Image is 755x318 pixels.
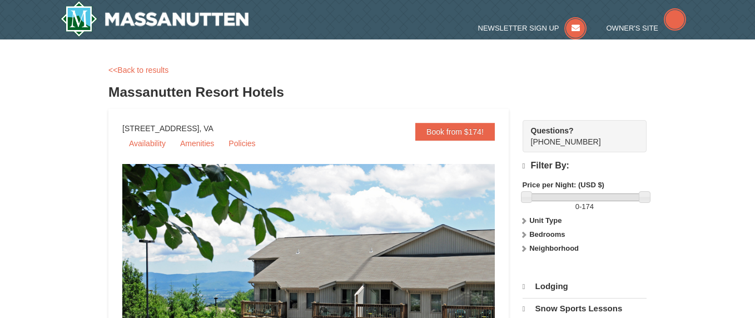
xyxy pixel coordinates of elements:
[523,181,604,189] strong: Price per Night: (USD $)
[529,230,565,238] strong: Bedrooms
[607,24,659,32] span: Owner's Site
[529,244,579,252] strong: Neighborhood
[531,126,574,135] strong: Questions?
[523,161,647,171] h4: Filter By:
[122,135,172,152] a: Availability
[531,125,627,146] span: [PHONE_NUMBER]
[173,135,221,152] a: Amenities
[607,24,687,32] a: Owner's Site
[415,123,495,141] a: Book from $174!
[478,24,587,32] a: Newsletter Sign Up
[523,276,647,297] a: Lodging
[582,202,594,211] span: 174
[108,81,647,103] h3: Massanutten Resort Hotels
[529,216,562,225] strong: Unit Type
[222,135,262,152] a: Policies
[575,202,579,211] span: 0
[478,24,559,32] span: Newsletter Sign Up
[108,66,168,74] a: <<Back to results
[61,1,249,37] img: Massanutten Resort Logo
[61,1,249,37] a: Massanutten Resort
[523,201,647,212] label: -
